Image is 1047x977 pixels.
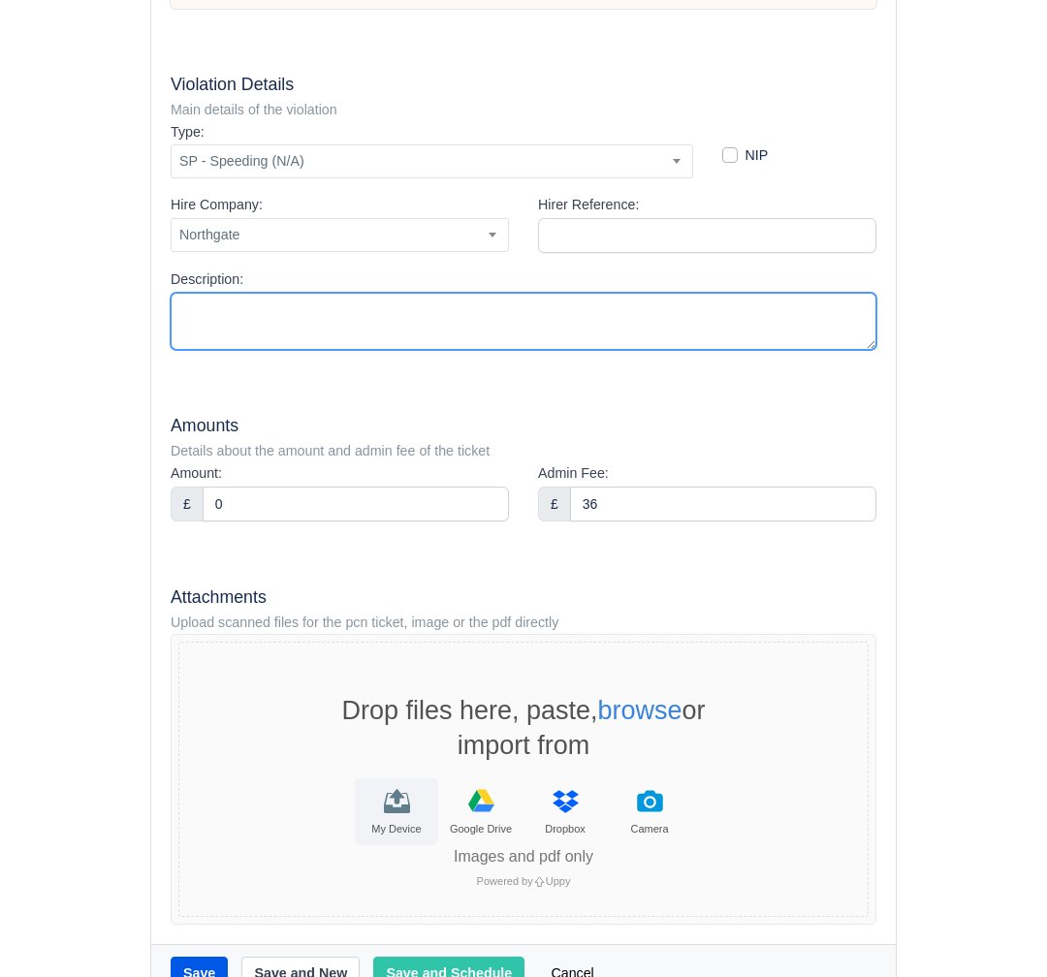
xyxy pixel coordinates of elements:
label: Description: [171,268,243,291]
label: Admin Fee: [538,462,609,485]
div: File Uploader [171,634,876,925]
input: 0.00 [203,487,509,521]
label: Amount: [171,462,222,485]
div: £ [171,487,204,521]
h5: Attachments [171,587,876,608]
span: SP - Speeding (N/A) [172,149,692,173]
div: Images and pdf only [233,846,814,867]
h5: Violation Details [171,75,876,95]
a: Powered byUppy [477,875,571,887]
div: Details about the amount and admin fee of the ticket [171,440,876,462]
div: Main details of the violation [171,99,876,121]
label: NIP [746,144,769,167]
label: Hire Company: [171,194,263,216]
div: Drop files here, paste, or import from [296,693,751,764]
div: £ [538,487,571,521]
iframe: Chat Widget [950,884,1047,977]
span: SP - Speeding (N/A) [171,144,693,178]
label: Hirer Reference: [538,194,639,216]
label: Type: [171,121,205,143]
h5: Amounts [171,416,876,436]
span: Uppy [546,875,571,887]
div: Upload scanned files for the pcn ticket, image or the pdf directly [171,612,876,634]
span: Northgate [171,218,509,252]
span: Northgate [172,223,508,247]
button: browse [598,698,682,724]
